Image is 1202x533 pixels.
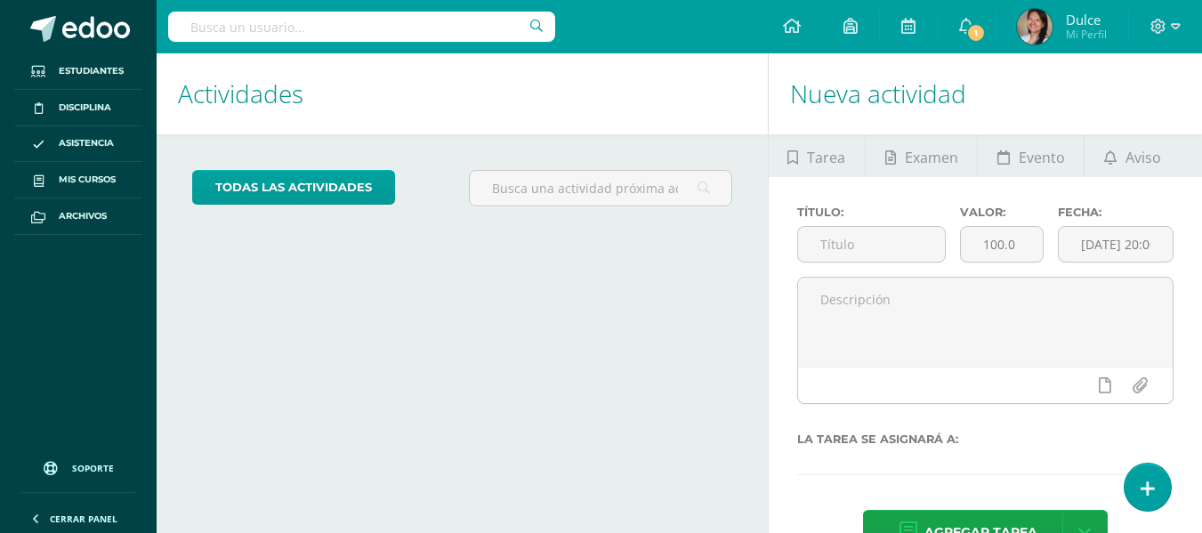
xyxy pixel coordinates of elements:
span: 1 [966,23,986,43]
a: todas las Actividades [192,170,395,205]
span: Archivos [59,209,107,223]
a: Tarea [769,134,865,177]
h1: Nueva actividad [790,53,1181,134]
a: Soporte [21,444,135,488]
a: Asistencia [14,126,142,163]
input: Busca un usuario... [168,12,555,42]
input: Busca una actividad próxima aquí... [470,171,730,206]
span: Examen [905,136,958,179]
h1: Actividades [178,53,746,134]
a: Aviso [1085,134,1180,177]
label: Título: [797,206,946,219]
span: Cerrar panel [50,513,117,525]
label: Valor: [960,206,1044,219]
input: Título [798,227,945,262]
img: cc2594a0d6b84652359827256ba2473e.png [1017,9,1053,44]
a: Mis cursos [14,162,142,198]
a: Disciplina [14,90,142,126]
a: Estudiantes [14,53,142,90]
span: Disciplina [59,101,111,115]
span: Mis cursos [59,173,116,187]
span: Estudiantes [59,64,124,78]
a: Examen [866,134,977,177]
label: Fecha: [1058,206,1174,219]
span: Soporte [72,462,114,474]
input: Fecha de entrega [1059,227,1173,262]
span: Dulce [1066,11,1107,28]
span: Tarea [807,136,845,179]
label: La tarea se asignará a: [797,432,1174,446]
a: Archivos [14,198,142,235]
a: Evento [978,134,1084,177]
span: Asistencia [59,136,114,150]
input: Puntos máximos [961,227,1043,262]
span: Mi Perfil [1066,27,1107,42]
span: Evento [1019,136,1065,179]
span: Aviso [1125,136,1161,179]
